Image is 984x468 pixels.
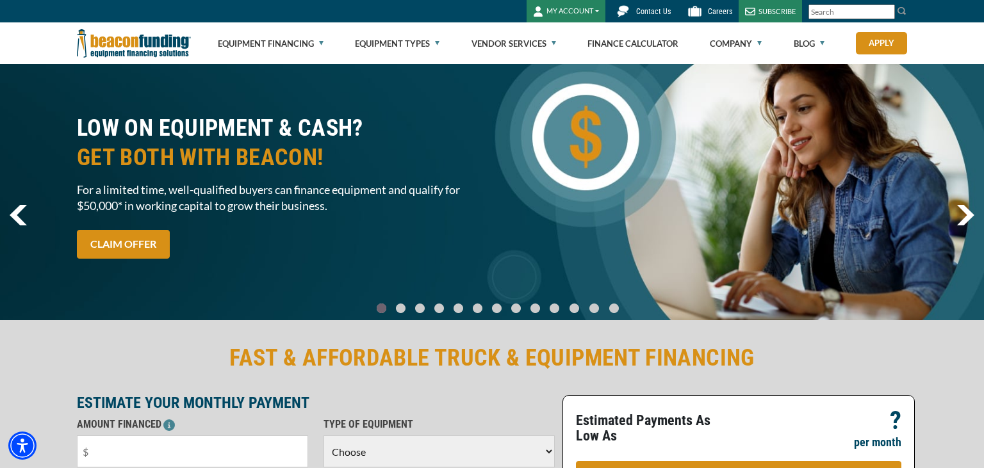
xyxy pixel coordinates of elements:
a: Go To Slide 6 [489,303,505,314]
a: Vendor Services [471,23,556,64]
span: For a limited time, well-qualified buyers can finance equipment and qualify for $50,000* in worki... [77,182,484,214]
a: Finance Calculator [587,23,678,64]
a: previous [10,205,27,225]
a: Equipment Types [355,23,439,64]
a: Go To Slide 0 [374,303,389,314]
input: $ [77,435,308,467]
a: next [956,205,974,225]
span: GET BOTH WITH BEACON! [77,143,484,172]
a: Go To Slide 10 [566,303,582,314]
p: ESTIMATE YOUR MONTHLY PAYMENT [77,395,555,410]
div: Accessibility Menu [8,432,37,460]
a: Go To Slide 4 [451,303,466,314]
a: Go To Slide 5 [470,303,486,314]
a: Equipment Financing [218,23,324,64]
span: Careers [708,7,732,16]
a: CLAIM OFFER [77,230,170,259]
a: Company [710,23,762,64]
img: Left Navigator [10,205,27,225]
img: Beacon Funding Corporation logo [77,22,191,64]
a: Go To Slide 12 [606,303,622,314]
a: Go To Slide 7 [509,303,524,314]
span: Contact Us [636,7,671,16]
h2: LOW ON EQUIPMENT & CASH? [77,113,484,172]
a: Go To Slide 9 [547,303,562,314]
a: Go To Slide 8 [528,303,543,314]
p: Estimated Payments As Low As [576,413,731,444]
a: Blog [794,23,824,64]
h2: FAST & AFFORDABLE TRUCK & EQUIPMENT FINANCING [77,343,907,373]
a: Go To Slide 2 [413,303,428,314]
p: per month [854,435,901,450]
a: Go To Slide 11 [586,303,602,314]
input: Search [808,4,895,19]
a: Clear search text [881,7,892,17]
a: Go To Slide 3 [432,303,447,314]
p: TYPE OF EQUIPMENT [324,417,555,432]
a: Apply [856,32,907,54]
img: Right Navigator [956,205,974,225]
p: ? [890,413,901,428]
p: AMOUNT FINANCED [77,417,308,432]
img: Search [897,6,907,16]
a: Go To Slide 1 [393,303,409,314]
